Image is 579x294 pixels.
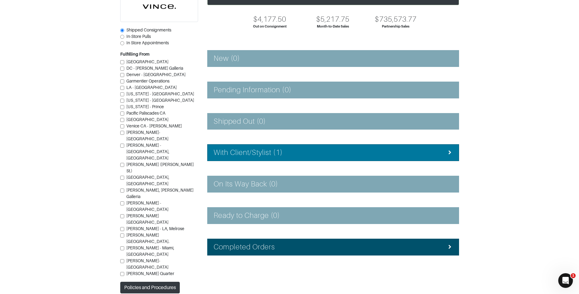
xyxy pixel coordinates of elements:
input: LA - [GEOGRAPHIC_DATA] [120,86,124,90]
span: [PERSON_NAME]- [GEOGRAPHIC_DATA] [126,258,168,270]
input: Shipped Consignments [120,28,124,32]
input: [PERSON_NAME], [PERSON_NAME] Galleria [120,189,124,193]
input: In Store Appointments [120,41,124,45]
span: [US_STATE] - Prince [126,104,164,109]
h4: With Client/Stylist (1) [214,148,283,157]
span: [PERSON_NAME]-[GEOGRAPHIC_DATA] [126,130,168,141]
input: [PERSON_NAME]-[GEOGRAPHIC_DATA] [120,131,124,135]
input: [GEOGRAPHIC_DATA] [120,60,124,64]
input: [GEOGRAPHIC_DATA] [120,118,124,122]
span: [PERSON_NAME] - [GEOGRAPHIC_DATA] [126,200,168,212]
input: [PERSON_NAME] - [GEOGRAPHIC_DATA], [GEOGRAPHIC_DATA] [120,144,124,148]
span: [PERSON_NAME] ([PERSON_NAME] St.) [126,162,194,173]
span: [PERSON_NAME][GEOGRAPHIC_DATA]. [126,233,169,244]
span: [GEOGRAPHIC_DATA] [126,59,168,64]
div: $4,177.50 [253,15,286,24]
div: Out on Consignment [253,24,287,29]
label: Fulfilling From [120,51,150,57]
h4: Pending Information (0) [214,86,291,94]
input: [US_STATE] - [GEOGRAPHIC_DATA] [120,92,124,96]
h4: Shipped Out (0) [214,117,266,126]
span: Pacific Paliscades CA [126,111,165,116]
span: [US_STATE] - [GEOGRAPHIC_DATA] [126,98,194,103]
input: Garmentier Operations [120,79,124,83]
div: $5,217.75 [316,15,349,24]
input: In-Store Pulls [120,35,124,39]
span: [PERSON_NAME] - [GEOGRAPHIC_DATA], [GEOGRAPHIC_DATA] [126,143,169,160]
h4: New (0) [214,54,240,63]
input: [PERSON_NAME][GEOGRAPHIC_DATA]. [120,233,124,237]
h4: Completed Orders [214,243,275,252]
input: Pacific Paliscades CA [120,112,124,116]
span: In Store Appointments [126,40,169,45]
input: Venice CA - [PERSON_NAME] [120,124,124,128]
input: [US_STATE] - Prince [120,105,124,109]
input: [PERSON_NAME] Quarter [120,272,124,276]
span: 1 [571,273,576,278]
span: Denver - [GEOGRAPHIC_DATA] [126,72,186,77]
input: Denver - [GEOGRAPHIC_DATA] [120,73,124,77]
span: LA - [GEOGRAPHIC_DATA] [126,85,177,90]
h4: Ready to Charge (0) [214,211,280,220]
span: Venice CA - [PERSON_NAME] [126,123,182,128]
span: [PERSON_NAME] - Miami, [GEOGRAPHIC_DATA] [126,245,174,257]
input: [GEOGRAPHIC_DATA], [GEOGRAPHIC_DATA] [120,176,124,180]
div: $735,573.77 [375,15,417,24]
iframe: Intercom live chat [558,273,573,288]
input: [PERSON_NAME] - Miami, [GEOGRAPHIC_DATA] [120,246,124,250]
input: [PERSON_NAME]- [GEOGRAPHIC_DATA] [120,259,124,263]
span: DC - [PERSON_NAME] Galleria [126,66,183,71]
input: [US_STATE] - [GEOGRAPHIC_DATA] [120,99,124,103]
span: [GEOGRAPHIC_DATA] [126,117,168,122]
span: [PERSON_NAME] Quarter [126,271,174,276]
span: [PERSON_NAME] - LA, Melrose [126,226,184,231]
button: Policies and Procedures [120,282,180,293]
span: Garmentier Operations [126,79,169,83]
span: Shipped Consignments [126,28,171,32]
span: [PERSON_NAME], [PERSON_NAME] Galleria [126,188,194,199]
input: [PERSON_NAME] ([PERSON_NAME] St.) [120,163,124,167]
input: [PERSON_NAME] - [GEOGRAPHIC_DATA] [120,201,124,205]
span: [US_STATE] - [GEOGRAPHIC_DATA] [126,91,194,96]
span: [PERSON_NAME][GEOGRAPHIC_DATA] [126,213,168,225]
h4: On Its Way Back (0) [214,180,278,189]
input: DC - [PERSON_NAME] Galleria [120,67,124,71]
input: [PERSON_NAME] - LA, Melrose [120,227,124,231]
div: Partnership Sales [382,24,410,29]
input: [PERSON_NAME][GEOGRAPHIC_DATA] [120,214,124,218]
span: [GEOGRAPHIC_DATA], [GEOGRAPHIC_DATA] [126,175,169,186]
div: Month-to-Date Sales [317,24,349,29]
span: In-Store Pulls [126,34,151,39]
